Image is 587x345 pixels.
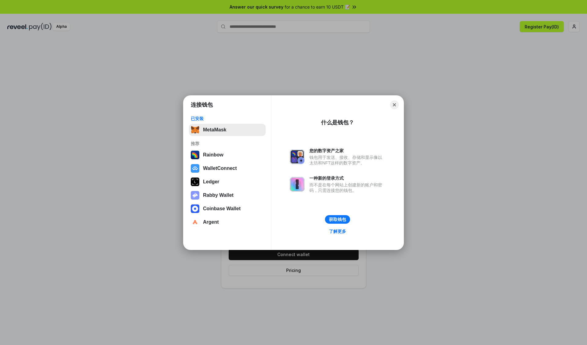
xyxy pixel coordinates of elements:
[309,182,385,193] div: 而不是在每个网站上创建新的账户和密码，只需连接您的钱包。
[309,148,385,153] div: 您的数字资产之家
[203,179,219,185] div: Ledger
[189,189,266,201] button: Rabby Wallet
[191,141,264,146] div: 推荐
[203,166,237,171] div: WalletConnect
[191,151,199,159] img: svg+xml,%3Csvg%20width%3D%22120%22%20height%3D%22120%22%20viewBox%3D%220%200%20120%20120%22%20fil...
[290,149,305,164] img: svg+xml,%3Csvg%20xmlns%3D%22http%3A%2F%2Fwww.w3.org%2F2000%2Fsvg%22%20fill%3D%22none%22%20viewBox...
[191,116,264,121] div: 已安装
[189,124,266,136] button: MetaMask
[203,152,223,158] div: Rainbow
[189,216,266,228] button: Argent
[329,217,346,222] div: 获取钱包
[189,176,266,188] button: Ledger
[203,219,219,225] div: Argent
[189,149,266,161] button: Rainbow
[189,203,266,215] button: Coinbase Wallet
[191,218,199,226] img: svg+xml,%3Csvg%20width%3D%2228%22%20height%3D%2228%22%20viewBox%3D%220%200%2028%2028%22%20fill%3D...
[191,178,199,186] img: svg+xml,%3Csvg%20xmlns%3D%22http%3A%2F%2Fwww.w3.org%2F2000%2Fsvg%22%20width%3D%2228%22%20height%3...
[191,126,199,134] img: svg+xml,%3Csvg%20fill%3D%22none%22%20height%3D%2233%22%20viewBox%3D%220%200%2035%2033%22%20width%...
[189,162,266,174] button: WalletConnect
[203,193,234,198] div: Rabby Wallet
[203,127,226,133] div: MetaMask
[390,101,399,109] button: Close
[329,229,346,234] div: 了解更多
[325,227,350,235] a: 了解更多
[290,177,305,192] img: svg+xml,%3Csvg%20xmlns%3D%22http%3A%2F%2Fwww.w3.org%2F2000%2Fsvg%22%20fill%3D%22none%22%20viewBox...
[325,215,350,224] button: 获取钱包
[203,206,241,211] div: Coinbase Wallet
[191,204,199,213] img: svg+xml,%3Csvg%20width%3D%2228%22%20height%3D%2228%22%20viewBox%3D%220%200%2028%2028%22%20fill%3D...
[321,119,354,126] div: 什么是钱包？
[191,164,199,173] img: svg+xml,%3Csvg%20width%3D%2228%22%20height%3D%2228%22%20viewBox%3D%220%200%2028%2028%22%20fill%3D...
[309,155,385,166] div: 钱包用于发送、接收、存储和显示像以太坊和NFT这样的数字资产。
[191,191,199,200] img: svg+xml,%3Csvg%20xmlns%3D%22http%3A%2F%2Fwww.w3.org%2F2000%2Fsvg%22%20fill%3D%22none%22%20viewBox...
[309,175,385,181] div: 一种新的登录方式
[191,101,213,108] h1: 连接钱包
